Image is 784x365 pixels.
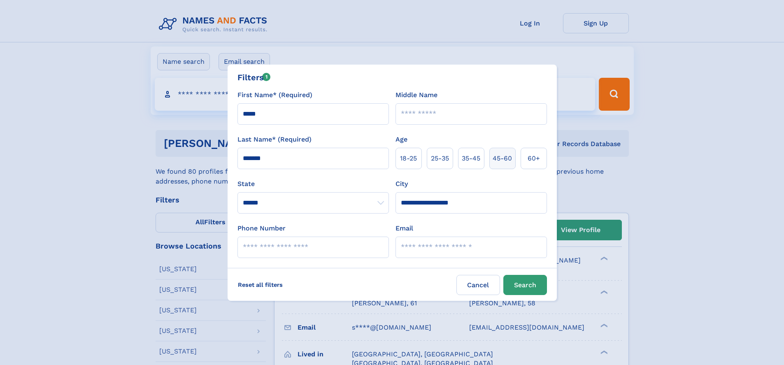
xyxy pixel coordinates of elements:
[493,153,512,163] span: 45‑60
[395,135,407,144] label: Age
[237,135,312,144] label: Last Name* (Required)
[237,179,389,189] label: State
[237,223,286,233] label: Phone Number
[395,223,413,233] label: Email
[237,90,312,100] label: First Name* (Required)
[400,153,417,163] span: 18‑25
[431,153,449,163] span: 25‑35
[395,179,408,189] label: City
[237,71,271,84] div: Filters
[462,153,480,163] span: 35‑45
[395,90,437,100] label: Middle Name
[233,275,288,295] label: Reset all filters
[503,275,547,295] button: Search
[528,153,540,163] span: 60+
[456,275,500,295] label: Cancel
